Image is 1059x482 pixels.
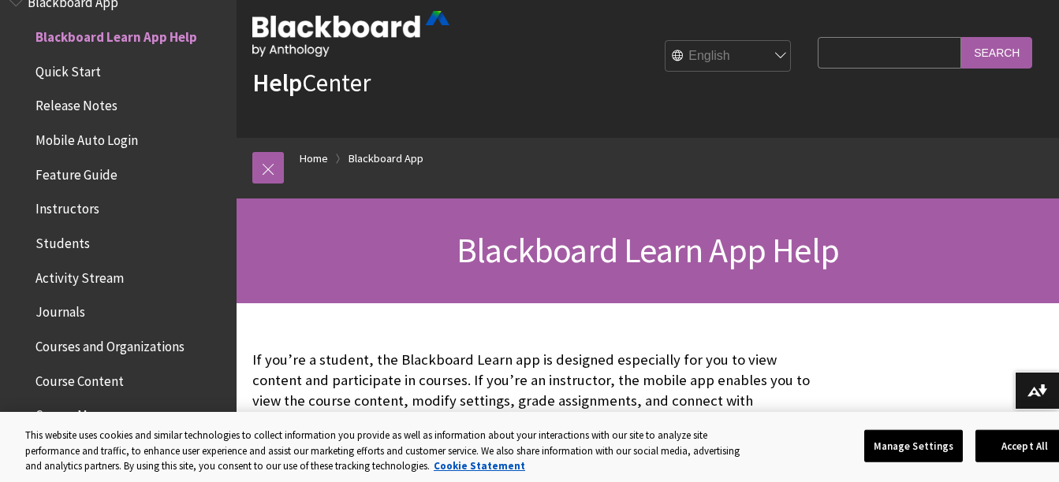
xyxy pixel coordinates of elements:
select: Site Language Selector [666,41,792,72]
span: Blackboard Learn App Help [457,228,839,272]
strong: Help [252,67,302,98]
div: This website uses cookies and similar technologies to collect information you provide as well as ... [25,428,741,474]
span: Blackboard Learn App Help [35,24,197,45]
span: Quick Start [35,58,101,80]
span: Activity Stream [35,265,124,286]
a: More information about your privacy, opens in a new tab [434,459,525,473]
a: Blackboard App [349,149,423,169]
span: Mobile Auto Login [35,127,138,148]
img: Blackboard by Anthology [252,11,449,57]
span: Feature Guide [35,161,117,183]
span: Course Content [35,368,124,389]
p: If you’re a student, the Blackboard Learn app is designed especially for you to view content and ... [252,350,810,432]
a: HelpCenter [252,67,371,98]
button: Manage Settings [864,429,963,462]
span: Courses and Organizations [35,333,185,354]
span: Release Notes [35,93,117,114]
span: Students [35,230,90,251]
input: Search [961,37,1032,68]
a: Home [300,149,328,169]
span: Journals [35,299,85,321]
span: Instructors [35,196,99,217]
span: Course Messages [35,402,132,424]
